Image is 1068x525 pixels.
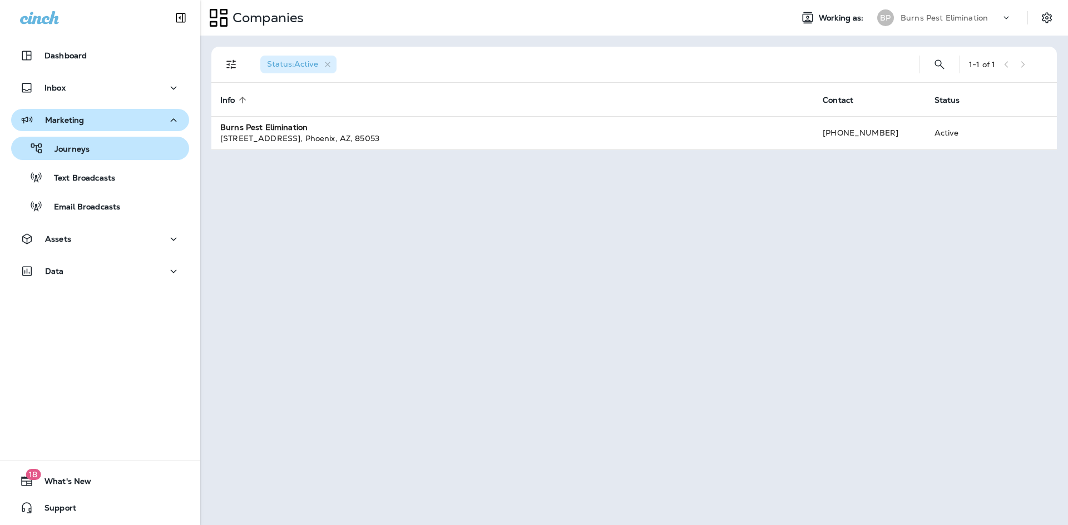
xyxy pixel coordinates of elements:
p: Data [45,267,64,276]
p: Text Broadcasts [43,173,115,184]
td: [PHONE_NUMBER] [814,116,925,149]
span: Status [934,96,960,105]
p: Assets [45,234,71,243]
span: Status : Active [267,59,318,69]
button: Email Broadcasts [11,194,189,218]
span: What's New [33,477,91,490]
div: Status:Active [260,56,337,73]
button: Marketing [11,109,189,131]
p: Dashboard [44,51,87,60]
div: BP [877,9,894,26]
button: Settings [1037,8,1057,28]
p: Journeys [43,144,90,155]
p: Email Broadcasts [43,202,120,213]
span: Contact [823,96,853,105]
button: Dashboard [11,44,189,67]
button: Search Companies [928,53,951,76]
span: Info [220,96,235,105]
button: Inbox [11,77,189,99]
div: [STREET_ADDRESS] , Phoenix , AZ , 85053 [220,133,805,144]
button: Data [11,260,189,282]
button: Journeys [11,137,189,160]
button: Filters [220,53,243,76]
button: Assets [11,228,189,250]
span: Working as: [819,13,866,23]
p: Inbox [44,83,66,92]
div: 1 - 1 of 1 [969,60,995,69]
span: Status [934,95,975,105]
button: Collapse Sidebar [165,7,196,29]
p: Burns Pest Elimination [901,13,988,22]
p: Marketing [45,116,84,124]
p: Companies [228,9,304,26]
button: 18What's New [11,470,189,492]
td: Active [926,116,997,149]
button: Support [11,497,189,519]
span: Info [220,95,250,105]
span: Contact [823,95,868,105]
span: 18 [26,469,41,480]
button: Text Broadcasts [11,166,189,189]
strong: Burns Pest Elimination [220,122,308,132]
span: Support [33,503,76,517]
